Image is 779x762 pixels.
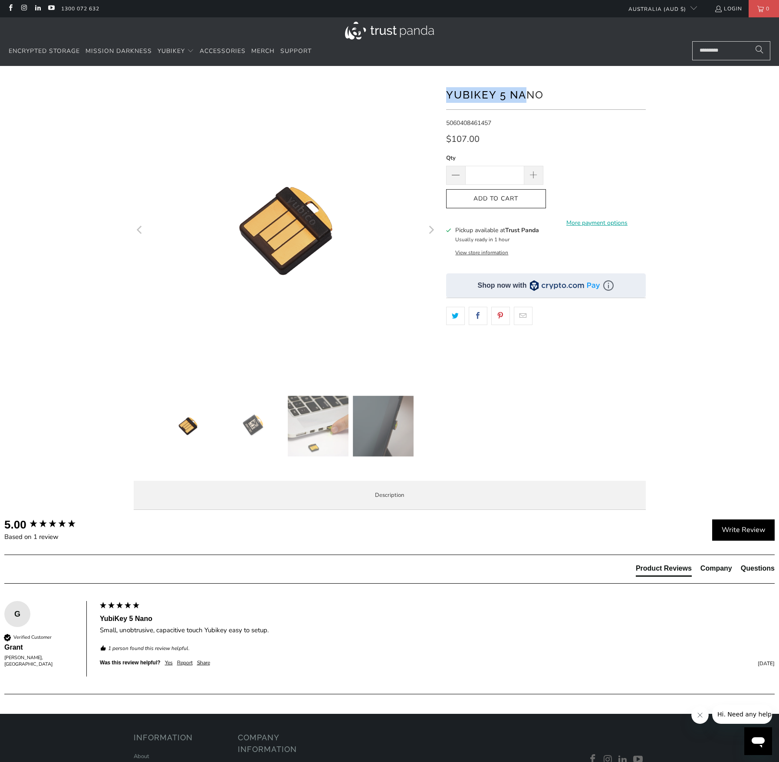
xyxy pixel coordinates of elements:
[133,79,147,383] button: Previous
[741,564,775,573] div: Questions
[505,226,539,234] b: Trust Panda
[9,41,312,62] nav: Translation missing: en.navigation.header.main_nav
[4,532,95,542] div: Based on 1 review
[9,47,80,55] span: Encrypted Storage
[158,47,185,55] span: YubiKey
[200,41,246,62] a: Accessories
[491,307,510,325] a: Share this on Pinterest
[4,517,95,532] div: Overall product rating out of 5: 5.00
[165,659,173,667] div: Yes
[99,601,140,611] div: 5 star rating
[288,396,348,457] img: YubiKey 5 Nano - Trust Panda
[455,195,537,203] span: Add to Cart
[692,41,770,60] input: Search...
[134,481,646,510] label: Description
[280,47,312,55] span: Support
[251,41,275,62] a: Merch
[712,705,772,724] iframe: Message from company
[691,706,709,724] iframe: Close message
[85,41,152,62] a: Mission Darkness
[5,6,62,13] span: Hi. Need any help?
[4,643,78,652] div: Grant
[353,396,414,457] img: YubiKey 5 Nano - Trust Panda
[514,307,532,325] a: Email this to a friend
[478,281,527,290] div: Shop now with
[29,519,76,530] div: 5.00 star rating
[200,47,246,55] span: Accessories
[549,218,646,228] a: More payment options
[455,249,508,256] button: View store information
[100,626,775,635] div: Small, unobtrusive, capacitive touch Yubikey easy to setup.
[177,659,193,667] div: Report
[446,340,646,369] iframe: Reviews Widget
[13,634,52,640] div: Verified Customer
[469,307,487,325] a: Share this on Facebook
[251,47,275,55] span: Merch
[744,727,772,755] iframe: Button to launch messaging window
[280,41,312,62] a: Support
[446,189,546,209] button: Add to Cart
[4,517,26,532] div: 5.00
[4,654,78,668] div: [PERSON_NAME], [GEOGRAPHIC_DATA]
[749,41,770,60] button: Search
[446,85,646,103] h1: YubiKey 5 Nano
[446,307,465,325] a: Share this on Twitter
[134,752,149,760] a: About
[61,4,99,13] a: 1300 072 632
[4,608,30,621] div: G
[636,564,775,581] div: Reviews Tabs
[714,4,742,13] a: Login
[345,22,434,39] img: Trust Panda Australia
[455,236,509,243] small: Usually ready in 1 hour
[158,396,218,457] img: YubiKey 5 Nano - Trust Panda
[100,659,161,667] div: Was this review helpful?
[134,79,437,383] a: YubiKey 5 Nano - Trust Panda
[197,659,210,667] div: Share
[700,564,732,573] div: Company
[455,226,539,235] h3: Pickup available at
[9,41,80,62] a: Encrypted Storage
[223,396,283,457] img: YubiKey 5 Nano - Trust Panda
[446,133,480,145] span: $107.00
[214,660,775,667] div: [DATE]
[446,153,543,163] label: Qty
[424,79,438,383] button: Next
[108,645,190,652] em: 1 person found this review helpful.
[34,5,41,12] a: Trust Panda Australia on LinkedIn
[7,5,14,12] a: Trust Panda Australia on Facebook
[446,119,491,127] span: 5060408461457
[636,564,692,573] div: Product Reviews
[85,47,152,55] span: Mission Darkness
[20,5,27,12] a: Trust Panda Australia on Instagram
[47,5,55,12] a: Trust Panda Australia on YouTube
[158,41,194,62] summary: YubiKey
[712,519,775,541] div: Write Review
[100,614,775,624] div: YubiKey 5 Nano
